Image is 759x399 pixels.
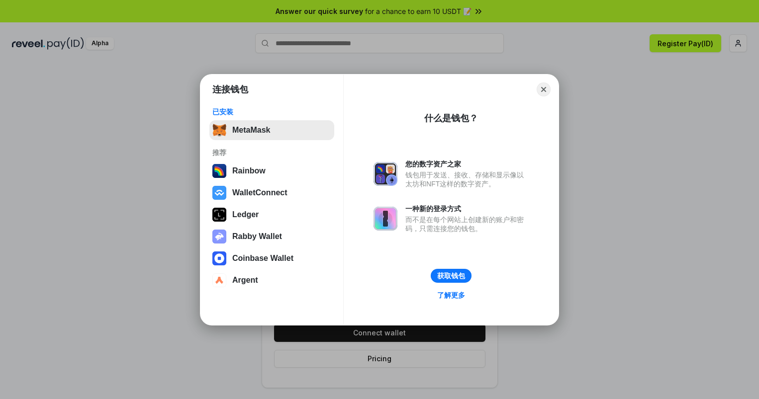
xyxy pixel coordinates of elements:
img: svg+xml,%3Csvg%20xmlns%3D%22http%3A%2F%2Fwww.w3.org%2F2000%2Fsvg%22%20width%3D%2228%22%20height%3... [212,208,226,222]
div: 推荐 [212,148,331,157]
img: svg+xml,%3Csvg%20width%3D%2228%22%20height%3D%2228%22%20viewBox%3D%220%200%2028%2028%22%20fill%3D... [212,251,226,265]
img: svg+xml,%3Csvg%20width%3D%22120%22%20height%3D%22120%22%20viewBox%3D%220%200%20120%20120%22%20fil... [212,164,226,178]
h1: 连接钱包 [212,83,248,95]
button: MetaMask [209,120,334,140]
div: WalletConnect [232,188,287,197]
div: Argent [232,276,258,285]
div: 了解更多 [437,291,465,300]
div: 钱包用于发送、接收、存储和显示像以太坊和NFT这样的数字资产。 [405,170,529,188]
button: Rabby Wallet [209,227,334,246]
div: Ledger [232,210,259,219]
div: Coinbase Wallet [232,254,293,263]
img: svg+xml,%3Csvg%20width%3D%2228%22%20height%3D%2228%22%20viewBox%3D%220%200%2028%2028%22%20fill%3D... [212,186,226,200]
img: svg+xml,%3Csvg%20fill%3D%22none%22%20height%3D%2233%22%20viewBox%3D%220%200%2035%2033%22%20width%... [212,123,226,137]
img: svg+xml,%3Csvg%20width%3D%2228%22%20height%3D%2228%22%20viewBox%3D%220%200%2028%2028%22%20fill%3D... [212,273,226,287]
button: 获取钱包 [431,269,472,283]
div: 已安装 [212,107,331,116]
div: MetaMask [232,126,270,135]
a: 了解更多 [431,289,471,302]
img: svg+xml,%3Csvg%20xmlns%3D%22http%3A%2F%2Fwww.w3.org%2F2000%2Fsvg%22%20fill%3D%22none%22%20viewBox... [212,230,226,243]
div: Rabby Wallet [232,232,282,241]
div: Rainbow [232,166,266,175]
button: Close [537,82,551,96]
div: 获取钱包 [437,271,465,280]
img: svg+xml,%3Csvg%20xmlns%3D%22http%3A%2F%2Fwww.w3.org%2F2000%2Fsvg%22%20fill%3D%22none%22%20viewBox... [374,162,397,186]
img: svg+xml,%3Csvg%20xmlns%3D%22http%3A%2F%2Fwww.w3.org%2F2000%2Fsvg%22%20fill%3D%22none%22%20viewBox... [374,207,397,231]
div: 一种新的登录方式 [405,204,529,213]
div: 您的数字资产之家 [405,160,529,168]
button: WalletConnect [209,183,334,203]
div: 什么是钱包？ [424,112,478,124]
button: Ledger [209,205,334,225]
button: Coinbase Wallet [209,248,334,268]
button: Argent [209,270,334,290]
button: Rainbow [209,161,334,181]
div: 而不是在每个网站上创建新的账户和密码，只需连接您的钱包。 [405,215,529,233]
